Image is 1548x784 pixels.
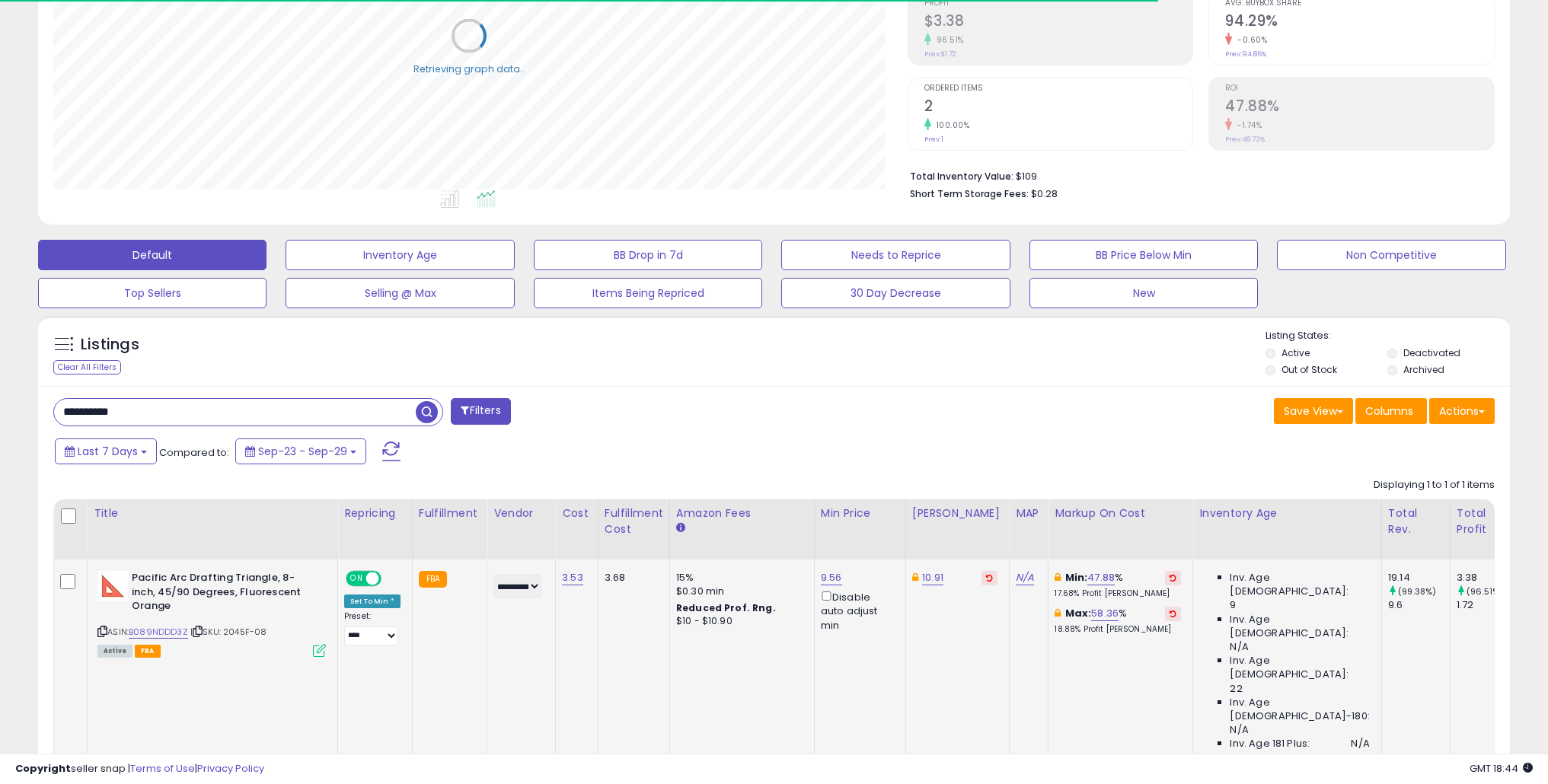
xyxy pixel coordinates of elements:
[159,445,229,460] span: Compared to:
[1388,598,1450,612] div: 9.6
[1230,640,1248,654] span: N/A
[1091,606,1119,621] a: 58.36
[1199,505,1374,521] div: Inventory Age
[924,84,1193,93] span: Ordered Items
[344,594,401,608] div: Set To Min *
[910,170,1013,183] b: Total Inventory Value:
[38,240,267,270] button: Default
[235,438,366,464] button: Sep-23 - Sep-29
[1232,120,1262,131] small: -1.74%
[493,505,549,521] div: Vendor
[1467,585,1503,598] small: (96.51%)
[924,135,943,144] small: Prev: 1
[1225,49,1266,59] small: Prev: 94.86%
[1388,505,1444,537] div: Total Rev.
[190,626,267,638] span: | SKU: 2045F-08
[15,762,264,776] div: seller snap | |
[1230,682,1242,696] span: 22
[1225,12,1494,33] h2: 94.29%
[1403,363,1444,376] label: Archived
[931,120,970,131] small: 100.00%
[676,585,803,598] div: $0.30 min
[1403,346,1460,359] label: Deactivated
[1055,571,1181,599] div: %
[1281,346,1310,359] label: Active
[931,34,964,46] small: 96.51%
[1355,398,1427,424] button: Columns
[1016,570,1034,585] a: N/A
[81,334,139,355] h5: Listings
[1087,570,1115,585] a: 47.88
[676,571,803,585] div: 15%
[258,444,347,459] span: Sep-23 - Sep-29
[53,360,121,374] div: Clear All Filters
[130,761,195,776] a: Terms of Use
[922,570,943,585] a: 10.91
[97,571,128,601] img: 31VA-zS7kfL._SL40_.jpg
[1029,240,1258,270] button: BB Price Below Min
[347,572,366,585] span: ON
[781,240,1010,270] button: Needs to Reprice
[1029,278,1258,308] button: New
[924,49,956,59] small: Prev: $1.72
[344,611,401,645] div: Preset:
[1351,737,1369,751] span: N/A
[135,645,161,658] span: FBA
[1457,505,1512,537] div: Total Profit
[1225,84,1494,93] span: ROI
[1230,696,1369,723] span: Inv. Age [DEMOGRAPHIC_DATA]-180:
[605,571,658,585] div: 3.68
[1457,598,1518,612] div: 1.72
[562,505,592,521] div: Cost
[1055,607,1181,635] div: %
[1048,499,1193,559] th: The percentage added to the cost of goods (COGS) that forms the calculator for Min & Max prices.
[419,571,447,588] small: FBA
[1230,571,1369,598] span: Inv. Age [DEMOGRAPHIC_DATA]:
[1274,398,1353,424] button: Save View
[1225,135,1265,144] small: Prev: 48.73%
[1065,606,1092,620] b: Max:
[1266,329,1510,343] p: Listing States:
[1281,363,1337,376] label: Out of Stock
[1429,398,1495,424] button: Actions
[132,571,317,617] b: Pacific Arc Drafting Triangle, 8-inch, 45/90 Degrees, Fluorescent Orange
[379,572,404,585] span: OFF
[38,278,267,308] button: Top Sellers
[1055,505,1186,521] div: Markup on Cost
[1277,240,1505,270] button: Non Competitive
[1457,571,1518,585] div: 3.38
[286,240,514,270] button: Inventory Age
[1016,505,1042,521] div: MAP
[910,166,1483,184] li: $109
[1230,598,1236,612] span: 9
[676,521,685,535] small: Amazon Fees.
[1225,97,1494,118] h2: 47.88%
[1232,34,1267,46] small: -0.60%
[1470,761,1533,776] span: 2025-10-7 18:44 GMT
[1388,571,1450,585] div: 19.14
[534,240,762,270] button: BB Drop in 7d
[676,505,808,521] div: Amazon Fees
[912,505,1003,521] div: [PERSON_NAME]
[94,505,331,521] div: Title
[55,438,157,464] button: Last 7 Days
[1230,723,1248,737] span: N/A
[344,505,406,521] div: Repricing
[1055,624,1181,635] p: 18.88% Profit [PERSON_NAME]
[197,761,264,776] a: Privacy Policy
[1398,585,1436,598] small: (99.38%)
[78,444,138,459] span: Last 7 Days
[129,626,188,639] a: B089NDDD3Z
[562,570,583,585] a: 3.53
[924,97,1193,118] h2: 2
[413,62,525,75] div: Retrieving graph data..
[1374,478,1495,492] div: Displaying 1 to 1 of 1 items
[821,505,899,521] div: Min Price
[781,278,1010,308] button: 30 Day Decrease
[15,761,71,776] strong: Copyright
[451,398,510,425] button: Filters
[1031,186,1058,201] span: $0.28
[1230,654,1369,681] span: Inv. Age [DEMOGRAPHIC_DATA]:
[487,499,556,559] th: CSV column name: cust_attr_2_Vendor
[534,278,762,308] button: Items Being Repriced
